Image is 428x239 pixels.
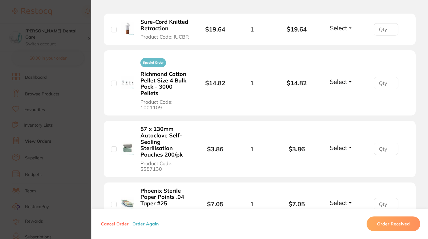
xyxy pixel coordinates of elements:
[330,24,347,32] span: Select
[140,19,189,31] b: Sure-Cord Knitted Retraction
[367,216,420,231] button: Order Received
[139,187,191,221] button: Phoenix Sterile Paper Points .04 Taper #25 Product Code: PPTP425
[131,221,160,227] button: Order Again
[121,142,134,155] img: 57 x 130mm Autoclave Self-Sealing Sterilisation Pouches 200/pk
[140,99,189,111] span: Product Code: 1001109
[374,23,398,36] input: Qty
[99,221,131,227] button: Cancel Order
[250,26,254,33] span: 1
[121,22,134,35] img: Sure-Cord Knitted Retraction
[275,26,319,33] b: $19.64
[139,126,191,172] button: 57 x 130mm Autoclave Self-Sealing Sterilisation Pouches 200/pk Product Code: SS57130
[140,71,189,97] b: Richmond Cotton Pellet Size 4 Bulk Pack - 3000 Pellets
[330,144,347,152] span: Select
[328,199,355,207] button: Select
[140,58,166,67] span: Special Order
[275,79,319,86] b: $14.82
[374,198,398,210] input: Qty
[330,199,347,207] span: Select
[121,197,134,210] img: Phoenix Sterile Paper Points .04 Taper #25
[250,145,254,153] span: 1
[330,78,347,86] span: Select
[140,126,189,158] b: 57 x 130mm Autoclave Self-Sealing Sterilisation Pouches 200/pk
[374,77,398,89] input: Qty
[205,79,225,87] b: $14.82
[139,55,191,111] button: Special OrderRichmond Cotton Pellet Size 4 Bulk Pack - 3000 Pellets Product Code: 1001109
[275,200,319,208] b: $7.05
[207,200,223,208] b: $7.05
[121,76,134,89] img: Richmond Cotton Pellet Size 4 Bulk Pack - 3000 Pellets
[328,144,355,152] button: Select
[140,161,189,172] span: Product Code: SS57130
[205,25,225,33] b: $19.64
[328,24,355,32] button: Select
[250,79,254,86] span: 1
[250,200,254,208] span: 1
[140,34,189,40] span: Product Code: IUCBR
[275,145,319,153] b: $3.86
[328,78,355,86] button: Select
[139,19,191,40] button: Sure-Cord Knitted Retraction Product Code: IUCBR
[207,145,223,153] b: $3.86
[374,143,398,155] input: Qty
[140,188,189,207] b: Phoenix Sterile Paper Points .04 Taper #25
